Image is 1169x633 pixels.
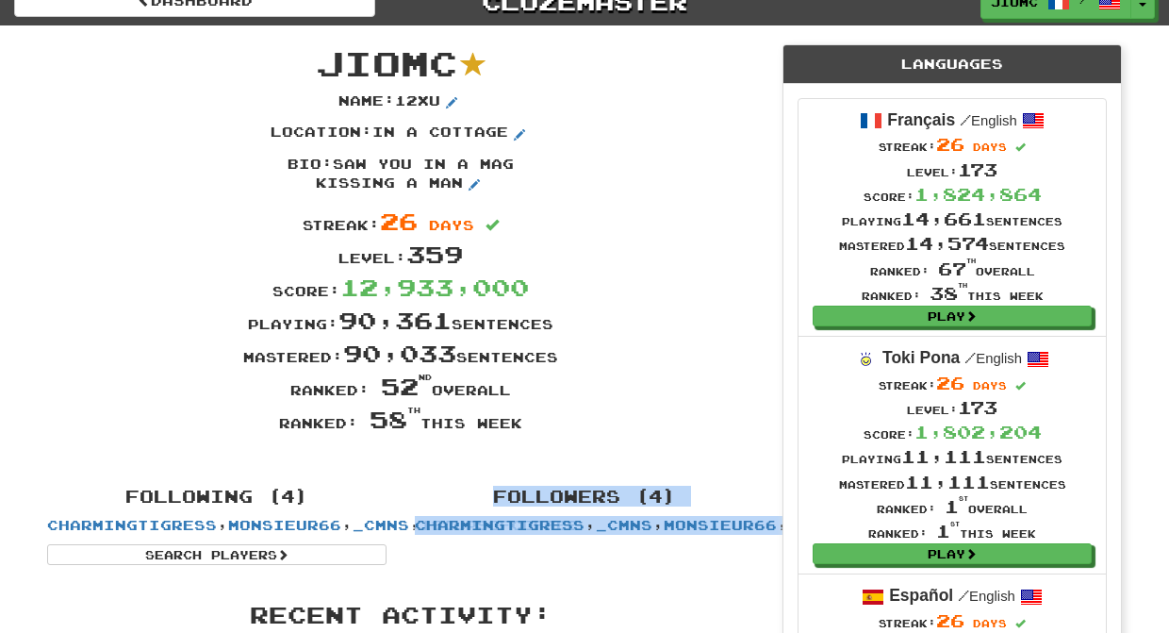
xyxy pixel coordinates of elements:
div: , , , [401,478,768,535]
span: / [958,587,969,604]
a: monsieur66 [228,517,341,533]
div: Streak: [839,371,1066,395]
span: 1,802,204 [914,422,1042,442]
a: Play [813,543,1092,564]
span: 11,111 [905,472,990,492]
span: 12,933,000 [340,273,529,301]
div: Playing sentences [839,444,1066,469]
p: Location : in a cottage [271,123,531,145]
div: Ranked: this week [839,519,1066,543]
span: 58 [370,405,420,433]
span: / [964,349,976,366]
span: 26 [936,134,964,155]
div: Score: [839,182,1065,207]
div: Level: [839,395,1066,420]
span: 173 [958,159,997,180]
small: English [960,113,1017,128]
span: Streak includes today. [1015,142,1026,153]
div: Playing: sentences [33,304,768,337]
span: days [973,141,1007,153]
span: 11,111 [901,446,986,467]
div: Level: [33,238,768,271]
sup: th [958,282,967,289]
span: Streak includes today. [1015,381,1026,391]
span: 26 [936,610,964,631]
sup: th [407,406,420,415]
sup: nd [419,373,432,382]
span: JioMc [316,42,457,83]
div: Languages [783,45,1121,84]
span: 26 [380,207,418,235]
div: Mastered sentences [839,231,1065,256]
iframe: X Post Button [335,445,397,464]
strong: Español [889,586,953,605]
span: / [960,111,971,128]
span: 38 [930,283,967,304]
div: Ranked: this week [33,403,768,436]
a: CharmingTigress [415,517,584,533]
span: days [973,379,1007,391]
strong: Français [887,110,955,129]
span: 26 [936,373,964,393]
div: , , , [33,478,401,565]
h3: Recent Activity: [47,603,754,627]
span: 1 [945,496,968,517]
h4: Following (4) [47,488,387,507]
div: Mastered: sentences [33,337,768,370]
span: 173 [958,397,997,418]
span: 52 [381,372,432,400]
div: Streak: [839,132,1065,157]
span: 90,033 [343,339,456,367]
span: 14,661 [901,208,986,229]
sup: st [950,521,960,527]
span: days [973,617,1007,629]
a: CharmingTigress [47,517,217,533]
span: 1,824,864 [914,184,1042,205]
sup: th [966,258,976,264]
strong: Toki Pona [882,348,960,367]
p: Bio : saw you in a mag kissing a man [259,155,542,196]
p: Name : 12xu [338,92,463,114]
div: Streak: [839,608,1066,633]
span: 14,574 [905,233,989,254]
span: 359 [406,240,463,268]
div: Level: [839,158,1065,182]
iframe: fb:share_button Facebook Social Plugin [403,445,467,464]
span: Streak includes today. [1015,619,1026,629]
span: days [429,217,474,233]
div: Score: [33,271,768,304]
small: English [964,351,1022,366]
div: Streak: [33,205,768,238]
small: English [958,589,1015,604]
div: Ranked: this week [839,281,1065,306]
div: Ranked: overall [839,257,1065,281]
sup: st [959,495,968,502]
span: 1 [936,521,960,541]
div: Ranked: overall [839,494,1066,519]
div: Score: [839,420,1066,444]
h4: Followers (4) [415,488,754,507]
div: Playing sentences [839,207,1065,231]
span: 90,361 [338,306,452,334]
div: Ranked: overall [33,370,768,403]
a: Play [813,306,1092,326]
div: Mastered sentences [839,470,1066,494]
a: _cmns [353,517,409,533]
a: Search Players [47,544,387,565]
a: _cmns [596,517,652,533]
a: monsieur66 [664,517,777,533]
span: 67 [938,258,976,279]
